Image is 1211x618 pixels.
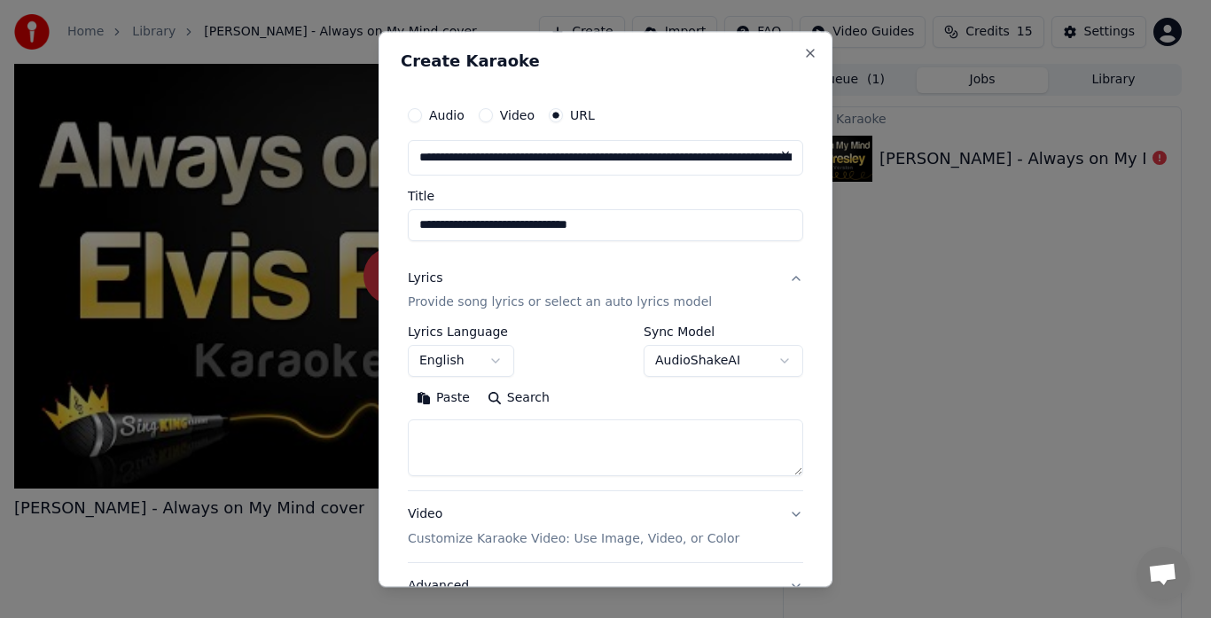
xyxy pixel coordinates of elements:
[570,109,595,121] label: URL
[408,270,442,287] div: Lyrics
[500,109,535,121] label: Video
[408,326,803,491] div: LyricsProvide song lyrics or select an auto lyrics model
[408,385,479,413] button: Paste
[408,326,514,339] label: Lyrics Language
[429,109,465,121] label: Audio
[408,564,803,610] button: Advanced
[408,294,712,312] p: Provide song lyrics or select an auto lyrics model
[408,492,803,563] button: VideoCustomize Karaoke Video: Use Image, Video, or Color
[401,53,810,69] h2: Create Karaoke
[408,190,803,202] label: Title
[408,531,739,549] p: Customize Karaoke Video: Use Image, Video, or Color
[644,326,803,339] label: Sync Model
[479,385,559,413] button: Search
[408,506,739,549] div: Video
[408,255,803,326] button: LyricsProvide song lyrics or select an auto lyrics model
